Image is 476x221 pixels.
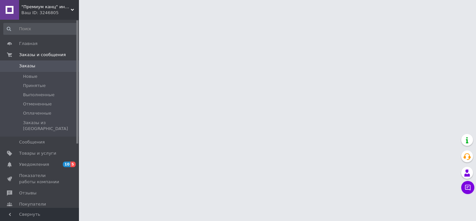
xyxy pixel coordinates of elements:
span: Оплаченные [23,110,51,116]
span: Сообщения [19,139,45,145]
span: Уведомления [19,162,49,167]
span: Заказы из [GEOGRAPHIC_DATA] [23,120,77,132]
span: "Премиум канц" интернет магазин [21,4,71,10]
input: Поиск [3,23,77,35]
span: Главная [19,41,38,47]
span: Товары и услуги [19,150,56,156]
span: Заказы [19,63,35,69]
div: Ваш ID: 3246805 [21,10,79,16]
span: Выполненные [23,92,55,98]
span: 10 [63,162,70,167]
span: Отмененные [23,101,52,107]
span: Показатели работы компании [19,173,61,185]
span: Принятые [23,83,46,89]
span: Новые [23,74,38,79]
span: Покупатели [19,201,46,207]
span: Отзывы [19,190,37,196]
span: Заказы и сообщения [19,52,66,58]
span: 5 [70,162,76,167]
button: Чат с покупателем [461,181,474,194]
